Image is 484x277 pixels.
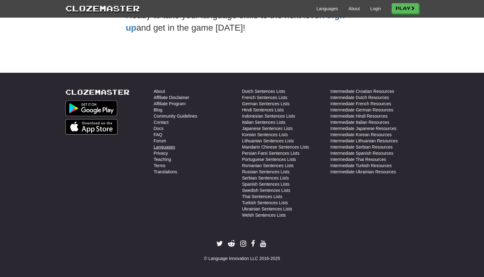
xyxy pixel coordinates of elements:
[65,2,140,14] a: Clozemaster
[154,101,186,107] a: Affiliate Program
[331,113,388,119] a: Intermediate Hindi Resources
[242,187,291,193] a: Swedish Sentences Lists
[65,88,130,96] a: Clozemaster
[331,125,397,132] a: Intermediate Japanese Resources
[242,132,288,138] a: Korean Sentences Lists
[154,107,162,113] a: Blog
[154,132,162,138] a: FAQ
[331,107,393,113] a: Intermediate German Resources
[65,101,118,116] img: Get it on Google Play
[317,6,338,12] a: Languages
[242,101,290,107] a: German Sentences Lists
[242,138,294,144] a: Lithuanian Sentences Lists
[331,138,398,144] a: Intermediate Lithuanian Resources
[242,156,296,162] a: Portuguese Sentences Lists
[65,119,118,135] img: Get it on App Store
[154,169,177,175] a: Translations
[331,150,393,156] a: Intermediate Spanish Resources
[242,144,309,150] a: Mandarin Chinese Sentences Lists
[126,11,345,32] a: Sign up
[154,88,165,94] a: About
[65,255,419,262] div: © Language Innovation LLC 2016-2025
[331,132,392,138] a: Intermediate Korean Resources
[242,200,288,206] a: Turkish Sentences Lists
[242,212,286,218] a: Welsh Sentences Lists
[242,162,294,169] a: Romanian Sentences Lists
[242,150,300,156] a: Persian Farsi Sentences Lists
[154,162,166,169] a: Terms
[242,206,292,212] a: Ukrainian Sentences Lists
[242,113,295,119] a: Indonesian Sentences Lists
[154,119,169,125] a: Contact
[349,6,360,12] a: About
[154,156,171,162] a: Teaching
[392,3,419,14] a: Play
[370,6,381,12] a: Login
[242,169,290,175] a: Russian Sentences Lists
[331,144,393,150] a: Intermediate Serbian Resources
[331,119,389,125] a: Intermediate Italian Resources
[242,125,293,132] a: Japanese Sentences Lists
[154,150,168,156] a: Privacy
[331,88,394,94] a: Intermediate Croatian Resources
[242,193,282,200] a: Thai Sentences Lists
[331,101,391,107] a: Intermediate French Resources
[154,113,198,119] a: Community Guidelines
[331,156,386,162] a: Intermediate Thai Resources
[242,181,290,187] a: Spanish Sentences Lists
[242,175,289,181] a: Serbian Sentences Lists
[126,9,358,34] p: Ready to take your language skills to the next level? and get in the game [DATE]!
[242,107,284,113] a: Hindi Sentences Lists
[242,119,286,125] a: Italian Sentences Lists
[154,125,164,132] a: Docs
[331,162,392,169] a: Intermediate Turkish Resources
[154,138,166,144] a: Forum
[154,144,175,150] a: Languages
[331,94,389,101] a: Intermediate Dutch Resources
[242,88,285,94] a: Dutch Sentences Lists
[242,94,287,101] a: French Sentences Lists
[154,94,189,101] a: Affiliate Disclaimer
[331,169,396,175] a: Intermediate Ukrainian Resources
